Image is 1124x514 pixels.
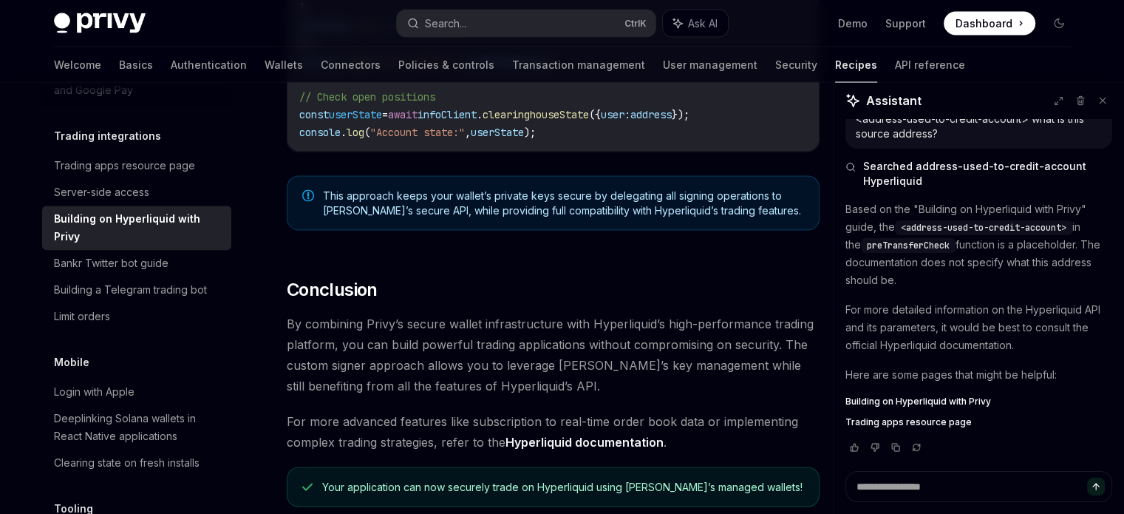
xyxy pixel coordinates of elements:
span: ); [524,126,536,139]
div: Bankr Twitter bot guide [54,254,168,272]
h5: Trading integrations [54,127,161,145]
p: Based on the "Building on Hyperliquid with Privy" guide, the in the function is a placeholder. Th... [845,200,1112,289]
a: Server-side access [42,179,231,206]
span: // Check open positions [299,90,435,104]
a: Trading apps resource page [845,416,1112,428]
div: Server-side access [54,183,149,201]
svg: Note [302,190,314,202]
a: Security [775,47,817,83]
a: Building on Hyperliquid with Privy [42,206,231,250]
a: Policies & controls [398,47,494,83]
span: = [382,108,388,121]
div: Search... [425,15,466,33]
a: Hyperliquid documentation [505,435,664,450]
span: clearinghouseState [483,108,589,121]
span: Assistant [866,92,922,109]
span: ({ [589,108,601,121]
span: const [299,108,329,121]
a: Recipes [835,47,877,83]
a: Dashboard [944,12,1035,35]
span: preTransferCheck [867,240,950,251]
div: Building a Telegram trading bot [54,281,207,299]
a: Limit orders [42,303,231,330]
span: This approach keeps your wallet’s private keys secure by delegating all signing operations to [PE... [323,189,804,218]
a: Support [885,16,926,31]
span: . [477,108,483,121]
div: Trading apps resource page [54,157,195,175]
div: Deeplinking Solana wallets in React Native applications [54,410,222,445]
span: Trading apps resource page [845,416,972,428]
span: For more advanced features like subscription to real-time order book data or implementing complex... [287,411,820,453]
span: <address-used-to-credit-account> [901,222,1066,234]
a: Connectors [321,47,381,83]
span: Conclusion [287,278,378,302]
span: user: [601,108,630,121]
span: . [341,126,347,139]
a: Building on Hyperliquid with Privy [845,396,1112,408]
img: dark logo [54,13,146,34]
button: Ask AI [663,10,728,37]
span: log [347,126,364,139]
span: }); [672,108,689,121]
span: address [630,108,672,121]
div: Clearing state on fresh installs [54,454,200,472]
a: Login with Apple [42,379,231,405]
div: Login with Apple [54,383,134,401]
span: "Account state:" [370,126,465,139]
span: userState [329,108,382,121]
div: Your application can now securely trade on Hyperliquid using [PERSON_NAME]’s managed wallets! [322,480,803,495]
a: Authentication [171,47,247,83]
button: Send message [1087,478,1105,496]
span: By combining Privy’s secure wallet infrastructure with Hyperliquid’s high-performance trading pla... [287,314,820,396]
a: User management [663,47,757,83]
button: Toggle dark mode [1047,12,1071,35]
span: Building on Hyperliquid with Privy [845,396,991,408]
a: Demo [838,16,868,31]
p: For more detailed information on the Hyperliquid API and its parameters, it would be best to cons... [845,301,1112,354]
div: Limit orders [54,308,110,325]
button: Searched address-used-to-credit-account Hyperliquid [845,159,1112,189]
a: Clearing state on fresh installs [42,450,231,476]
span: await [388,108,418,121]
svg: Check [302,481,313,493]
span: Dashboard [956,16,1012,31]
div: Building on Hyperliquid with Privy [54,210,222,246]
a: Deeplinking Solana wallets in React Native applications [42,405,231,450]
a: Transaction management [512,47,645,83]
button: Search...CtrlK [397,10,655,37]
a: API reference [895,47,965,83]
span: Searched address-used-to-credit-account Hyperliquid [863,159,1112,189]
span: console [299,126,341,139]
span: infoClient [418,108,477,121]
a: Building a Telegram trading bot [42,277,231,303]
span: Ask AI [688,16,718,31]
span: userState [471,126,524,139]
span: Ctrl K [624,18,647,30]
p: Here are some pages that might be helpful: [845,366,1112,384]
span: ( [364,126,370,139]
a: Basics [119,47,153,83]
a: Wallets [265,47,303,83]
a: Trading apps resource page [42,152,231,179]
a: Bankr Twitter bot guide [42,250,231,277]
h5: Mobile [54,354,89,371]
a: Welcome [54,47,101,83]
span: , [465,126,471,139]
div: <address-used-to-credit-account> what is this source address? [856,112,1102,141]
